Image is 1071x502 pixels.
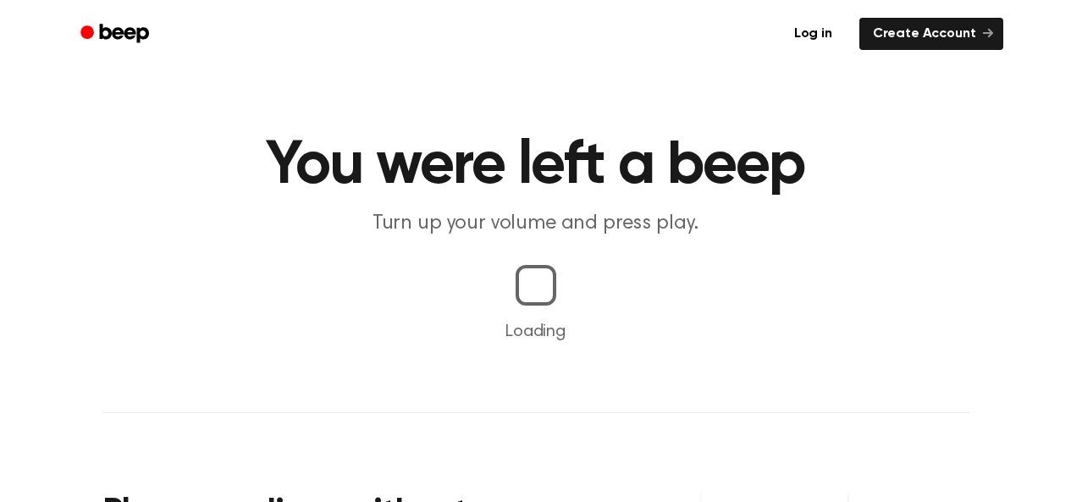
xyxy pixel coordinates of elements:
[20,319,1051,345] p: Loading
[777,14,849,53] a: Log in
[69,18,164,51] a: Beep
[102,135,969,196] h1: You were left a beep
[211,210,861,238] p: Turn up your volume and press play.
[859,18,1003,50] a: Create Account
